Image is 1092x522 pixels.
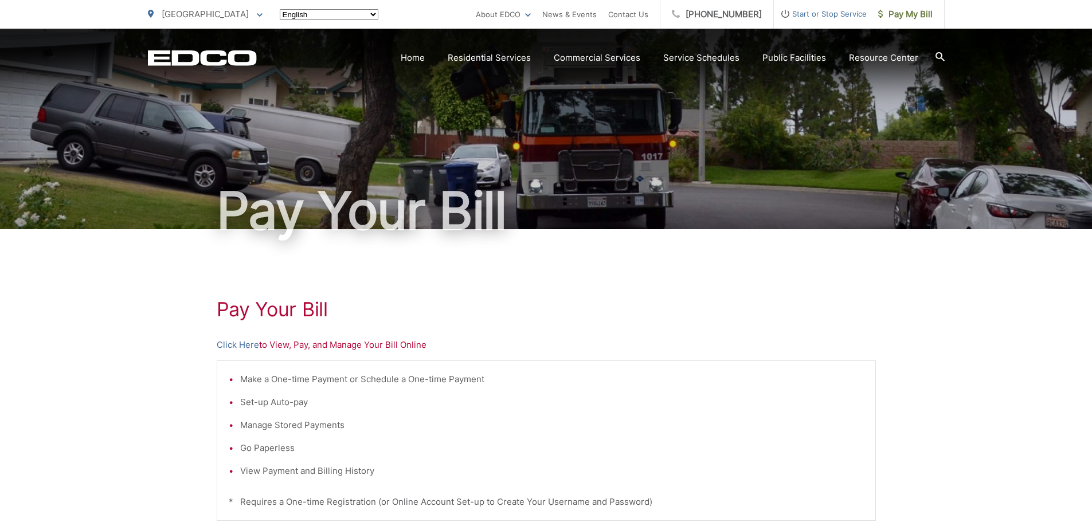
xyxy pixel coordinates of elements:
[148,50,257,66] a: EDCD logo. Return to the homepage.
[608,7,648,21] a: Contact Us
[554,51,640,65] a: Commercial Services
[762,51,826,65] a: Public Facilities
[476,7,531,21] a: About EDCO
[878,7,933,21] span: Pay My Bill
[240,395,864,409] li: Set-up Auto-pay
[663,51,739,65] a: Service Schedules
[240,372,864,386] li: Make a One-time Payment or Schedule a One-time Payment
[162,9,249,19] span: [GEOGRAPHIC_DATA]
[542,7,597,21] a: News & Events
[217,298,876,321] h1: Pay Your Bill
[401,51,425,65] a: Home
[217,338,259,352] a: Click Here
[217,338,876,352] p: to View, Pay, and Manage Your Bill Online
[448,51,531,65] a: Residential Services
[229,495,864,509] p: * Requires a One-time Registration (or Online Account Set-up to Create Your Username and Password)
[849,51,918,65] a: Resource Center
[240,418,864,432] li: Manage Stored Payments
[240,441,864,455] li: Go Paperless
[148,182,945,240] h1: Pay Your Bill
[240,464,864,478] li: View Payment and Billing History
[280,9,378,20] select: Select a language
